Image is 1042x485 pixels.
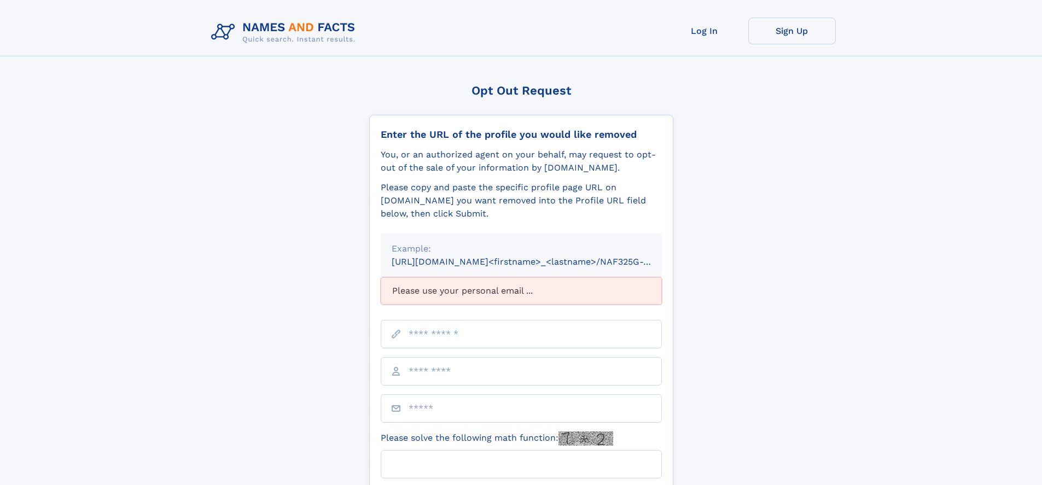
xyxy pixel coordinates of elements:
small: [URL][DOMAIN_NAME]<firstname>_<lastname>/NAF325G-xxxxxxxx [392,256,683,267]
div: Example: [392,242,651,255]
div: Enter the URL of the profile you would like removed [381,128,662,141]
a: Sign Up [748,17,836,44]
div: Please use your personal email ... [381,277,662,305]
label: Please solve the following math function: [381,431,613,446]
div: Please copy and paste the specific profile page URL on [DOMAIN_NAME] you want removed into the Pr... [381,181,662,220]
div: You, or an authorized agent on your behalf, may request to opt-out of the sale of your informatio... [381,148,662,174]
img: Logo Names and Facts [207,17,364,47]
a: Log In [661,17,748,44]
div: Opt Out Request [369,84,673,97]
